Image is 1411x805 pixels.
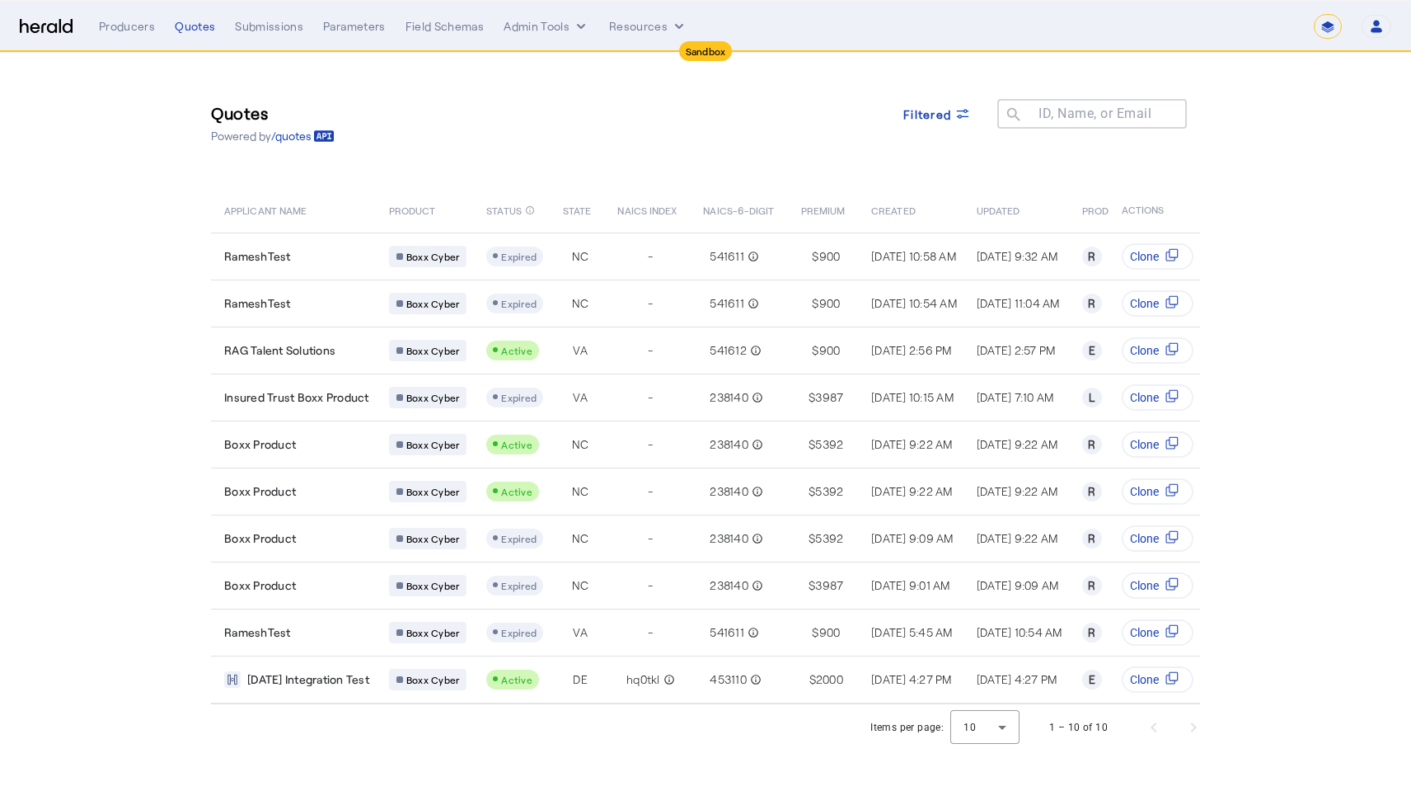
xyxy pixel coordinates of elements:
mat-icon: info_outline [748,436,763,453]
span: Active [501,674,532,685]
button: Clone [1122,290,1193,317]
span: 238140 [710,530,748,547]
span: 541611 [710,624,744,641]
span: [DATE] 9:22 AM [871,484,953,498]
span: 3987 [815,577,843,594]
span: [DATE] Integration Test [247,671,369,688]
span: - [648,295,653,312]
mat-icon: info_outline [748,389,763,406]
span: 5392 [815,436,843,453]
span: 238140 [710,483,748,500]
span: $ [809,483,815,500]
table: Table view of all quotes submitted by your platform [211,186,1334,704]
span: Active [501,345,532,356]
span: Insured Trust Boxx Product [224,389,369,406]
button: Clone [1122,478,1193,505]
span: [DATE] 9:22 AM [977,531,1058,545]
span: 5392 [815,483,843,500]
span: - [648,483,653,500]
span: STATUS [486,201,522,218]
span: [DATE] 2:57 PM [977,343,1056,357]
span: Expired [501,580,537,591]
div: E [1082,670,1102,690]
div: R [1082,529,1102,548]
span: Expired [501,392,537,403]
span: Boxx Product [224,577,296,594]
span: Clone [1130,671,1159,688]
span: PRODUCER [1082,201,1136,218]
button: Clone [1122,619,1193,646]
span: 3987 [815,389,843,406]
span: NC [572,295,589,312]
span: [DATE] 9:32 AM [977,249,1058,263]
span: NC [572,483,589,500]
span: Clone [1130,295,1159,312]
mat-icon: info_outline [748,577,763,594]
button: internal dropdown menu [504,18,589,35]
span: $ [809,436,815,453]
span: Clone [1130,624,1159,641]
span: - [648,248,653,265]
div: R [1082,294,1102,313]
span: Clone [1130,577,1159,594]
button: Resources dropdown menu [609,18,687,35]
span: Boxx Cyber [406,250,460,263]
button: Filtered [890,99,984,129]
span: Expired [501,627,537,638]
span: $ [812,342,818,359]
span: PRODUCT [389,201,436,218]
button: Clone [1122,243,1193,270]
div: R [1082,247,1102,266]
span: RAG Talent Solutions [224,342,335,359]
span: Boxx Cyber [406,438,460,451]
span: VA [573,389,588,406]
div: Producers [99,18,155,35]
div: Field Schemas [405,18,485,35]
span: 238140 [710,436,748,453]
span: 900 [819,342,841,359]
span: [DATE] 4:27 PM [871,672,952,686]
span: RameshTest [224,295,291,312]
span: hq0tkl [626,671,660,688]
span: Active [501,486,532,497]
span: VA [573,624,588,641]
button: Clone [1122,431,1193,458]
mat-icon: info_outline [660,671,675,688]
mat-icon: info_outline [744,295,759,312]
span: $ [809,577,815,594]
span: [DATE] 11:04 AM [977,296,1060,310]
button: Clone [1122,384,1193,411]
span: RameshTest [224,248,291,265]
span: APPLICANT NAME [224,201,307,218]
button: Clone [1122,666,1193,693]
span: $ [812,248,818,265]
span: [DATE] 2:56 PM [871,343,952,357]
a: /quotes [271,128,335,144]
h3: Quotes [211,101,335,125]
span: Boxx Cyber [406,579,460,592]
div: R [1082,623,1102,643]
span: Active [501,439,532,450]
span: RameshTest [224,624,291,641]
span: [DATE] 9:09 AM [871,531,954,545]
div: Sandbox [679,41,733,61]
span: $ [809,671,816,688]
span: [DATE] 10:54 AM [977,625,1062,639]
span: Clone [1130,436,1159,453]
mat-icon: info_outline [747,342,762,359]
span: 900 [819,295,841,312]
mat-icon: info_outline [525,201,535,219]
span: Filtered [903,106,951,123]
span: [DATE] 4:27 PM [977,672,1057,686]
span: $ [812,624,818,641]
span: DE [573,671,588,688]
mat-icon: info_outline [748,483,763,500]
span: [DATE] 9:01 AM [871,578,950,592]
div: 1 – 10 of 10 [1049,719,1108,736]
th: ACTIONS [1109,186,1201,233]
span: 2000 [816,671,843,688]
div: Items per page: [870,719,944,736]
button: Clone [1122,525,1193,552]
span: $ [809,389,815,406]
span: - [648,624,653,641]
